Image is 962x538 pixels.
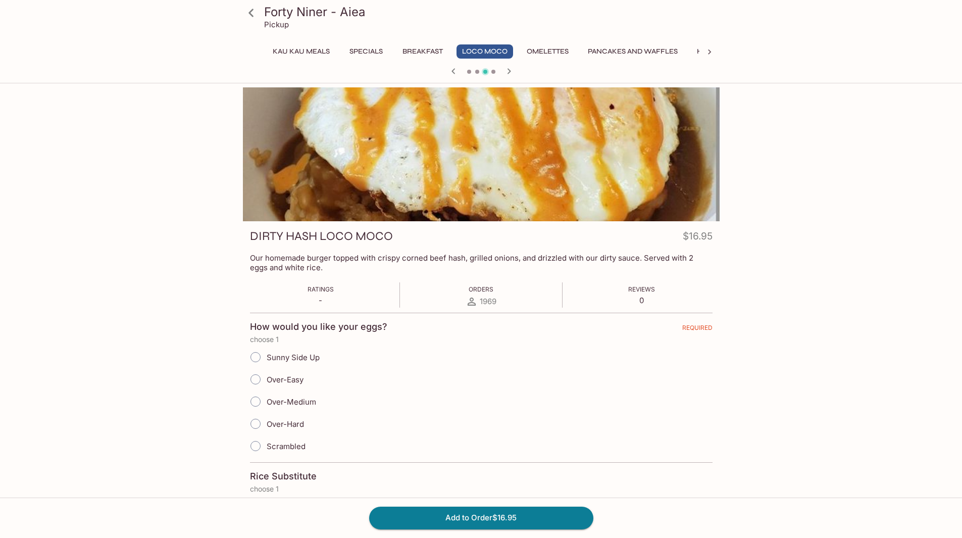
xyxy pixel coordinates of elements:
[683,228,713,248] h4: $16.95
[628,285,655,293] span: Reviews
[250,253,713,272] p: Our homemade burger topped with crispy corned beef hash, grilled onions, and drizzled with our di...
[343,44,389,59] button: Specials
[369,507,593,529] button: Add to Order$16.95
[250,335,713,344] p: choose 1
[682,324,713,335] span: REQUIRED
[628,296,655,305] p: 0
[250,471,317,482] h4: Rice Substitute
[469,285,493,293] span: Orders
[267,353,320,362] span: Sunny Side Up
[480,297,496,306] span: 1969
[267,397,316,407] span: Over-Medium
[250,485,713,493] p: choose 1
[267,419,304,429] span: Over-Hard
[264,4,716,20] h3: Forty Niner - Aiea
[397,44,448,59] button: Breakfast
[267,44,335,59] button: Kau Kau Meals
[582,44,683,59] button: Pancakes and Waffles
[308,285,334,293] span: Ratings
[521,44,574,59] button: Omelettes
[250,228,393,244] h3: DIRTY HASH LOCO MOCO
[243,87,720,221] div: DIRTY HASH LOCO MOCO
[691,44,816,59] button: Hawaiian Style French Toast
[267,375,303,384] span: Over-Easy
[308,296,334,305] p: -
[250,321,387,332] h4: How would you like your eggs?
[264,20,289,29] p: Pickup
[457,44,513,59] button: Loco Moco
[267,442,306,451] span: Scrambled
